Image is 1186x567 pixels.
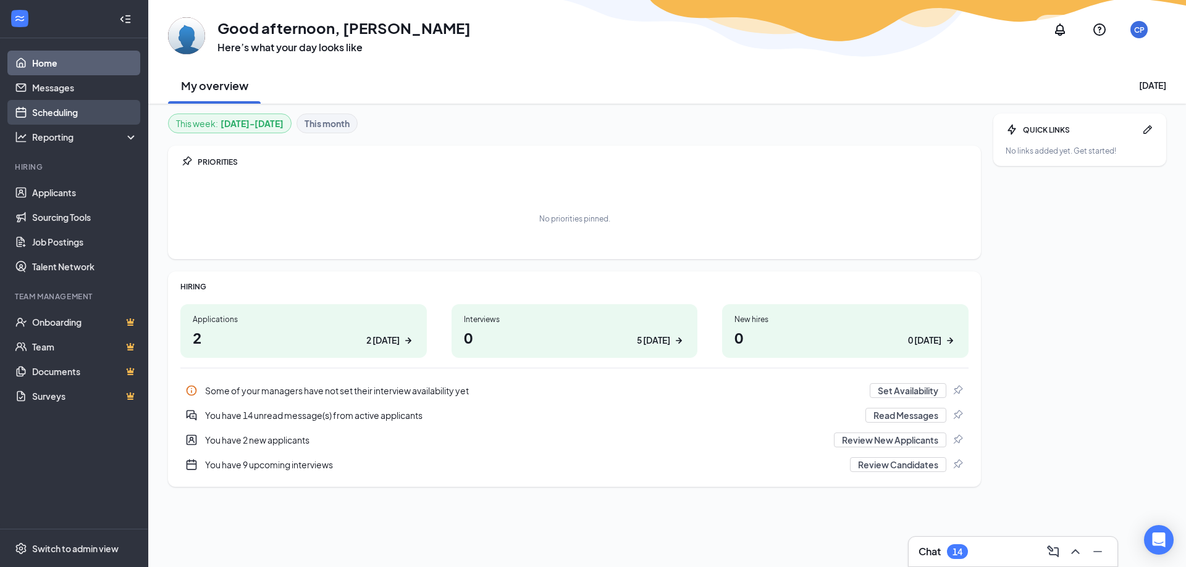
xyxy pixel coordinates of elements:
svg: ComposeMessage [1046,544,1061,559]
svg: Settings [15,542,27,555]
div: 5 [DATE] [637,334,670,347]
div: Some of your managers have not set their interview availability yet [180,378,969,403]
div: New hires [734,314,956,325]
div: Hiring [15,162,135,172]
button: Minimize [1088,542,1108,561]
svg: QuestionInfo [1092,22,1107,37]
svg: ArrowRight [402,334,414,347]
div: This week : [176,117,284,130]
div: No priorities pinned. [539,213,610,224]
div: 0 [DATE] [908,334,941,347]
svg: Pin [180,155,193,168]
svg: ArrowRight [944,334,956,347]
a: New hires00 [DATE]ArrowRight [722,304,969,358]
div: Switch to admin view [32,542,119,555]
svg: DoubleChatActive [185,409,198,421]
a: Home [32,51,138,75]
svg: Bolt [1006,123,1018,136]
b: This month [305,117,350,130]
div: You have 9 upcoming interviews [180,452,969,477]
h1: 2 [193,327,414,348]
a: Applicants [32,180,138,205]
a: Talent Network [32,254,138,279]
button: Review New Applicants [834,432,946,447]
button: Set Availability [870,383,946,398]
h1: 0 [464,327,686,348]
div: Applications [193,314,414,325]
a: InfoSome of your managers have not set their interview availability yetSet AvailabilityPin [180,378,969,403]
svg: Pin [951,409,964,421]
button: Read Messages [865,408,946,423]
button: ChevronUp [1066,542,1085,561]
b: [DATE] - [DATE] [221,117,284,130]
h2: My overview [181,78,248,93]
h1: 0 [734,327,956,348]
button: ComposeMessage [1043,542,1063,561]
svg: Notifications [1053,22,1067,37]
a: TeamCrown [32,334,138,359]
div: You have 14 unread message(s) from active applicants [205,409,858,421]
svg: UserEntity [185,434,198,446]
svg: CalendarNew [185,458,198,471]
div: Interviews [464,314,686,325]
button: Review Candidates [850,457,946,472]
a: Interviews05 [DATE]ArrowRight [452,304,698,358]
svg: Info [185,384,198,397]
div: You have 2 new applicants [180,428,969,452]
a: Applications22 [DATE]ArrowRight [180,304,427,358]
svg: ChevronUp [1068,544,1083,559]
a: DoubleChatActiveYou have 14 unread message(s) from active applicantsRead MessagesPin [180,403,969,428]
a: CalendarNewYou have 9 upcoming interviewsReview CandidatesPin [180,452,969,477]
svg: ArrowRight [673,334,685,347]
div: [DATE] [1139,79,1166,91]
a: DocumentsCrown [32,359,138,384]
a: OnboardingCrown [32,310,138,334]
svg: Pin [951,434,964,446]
div: You have 14 unread message(s) from active applicants [180,403,969,428]
div: No links added yet. Get started! [1006,146,1154,156]
div: Team Management [15,291,135,302]
div: QUICK LINKS [1023,125,1137,135]
a: Job Postings [32,230,138,254]
img: Chelsie Poffenberger [168,17,205,54]
div: Reporting [32,131,138,143]
div: You have 2 new applicants [205,434,826,446]
div: CP [1134,25,1145,35]
a: Sourcing Tools [32,205,138,230]
div: PRIORITIES [198,157,969,167]
div: 2 [DATE] [366,334,400,347]
svg: Minimize [1090,544,1105,559]
svg: Collapse [119,13,132,25]
h3: Here’s what your day looks like [217,41,471,54]
svg: Pin [951,458,964,471]
svg: Pin [951,384,964,397]
a: Scheduling [32,100,138,125]
a: SurveysCrown [32,384,138,408]
div: 14 [953,547,962,557]
div: Open Intercom Messenger [1144,525,1174,555]
div: HIRING [180,281,969,292]
a: Messages [32,75,138,100]
a: UserEntityYou have 2 new applicantsReview New ApplicantsPin [180,428,969,452]
svg: Pen [1142,123,1154,136]
svg: Analysis [15,131,27,143]
h1: Good afternoon, [PERSON_NAME] [217,17,471,38]
div: You have 9 upcoming interviews [205,458,843,471]
div: Some of your managers have not set their interview availability yet [205,384,862,397]
h3: Chat [919,545,941,558]
svg: WorkstreamLogo [14,12,26,25]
